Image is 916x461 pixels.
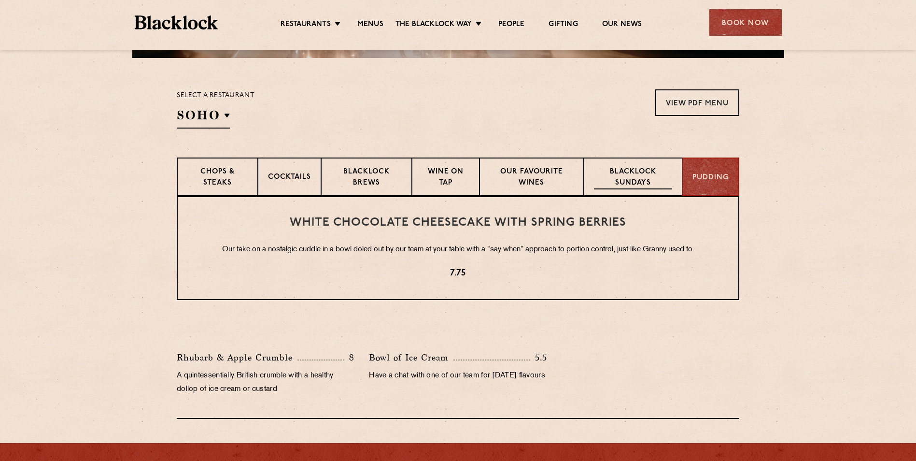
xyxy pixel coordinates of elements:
p: Have a chat with one of our team for [DATE] flavours [369,369,547,383]
p: Cocktails [268,172,311,184]
p: Blacklock Sundays [594,167,672,189]
p: Select a restaurant [177,89,254,102]
h2: SOHO [177,107,230,129]
a: The Blacklock Way [395,20,472,30]
a: Our News [602,20,642,30]
p: Our favourite wines [490,167,573,189]
div: Book Now [709,9,782,36]
p: Pudding [692,173,729,184]
a: View PDF Menu [655,89,739,116]
a: Gifting [549,20,578,30]
p: 8 [344,351,354,364]
img: BL_Textured_Logo-footer-cropped.svg [135,15,218,29]
p: 5.5 [530,351,547,364]
p: 7.75 [197,267,719,280]
p: Wine on Tap [422,167,469,189]
p: Blacklock Brews [331,167,402,189]
a: Restaurants [281,20,331,30]
p: Rhubarb & Apple Crumble [177,351,297,364]
a: People [498,20,524,30]
p: A quintessentially British crumble with a healthy dollop of ice cream or custard [177,369,354,396]
p: Our take on a nostalgic cuddle in a bowl doled out by our team at your table with a “say when” ap... [197,244,719,256]
a: Menus [357,20,383,30]
p: Chops & Steaks [187,167,248,189]
p: Bowl of Ice Cream [369,351,453,364]
h3: White Chocolate Cheesecake with Spring Berries [197,216,719,229]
